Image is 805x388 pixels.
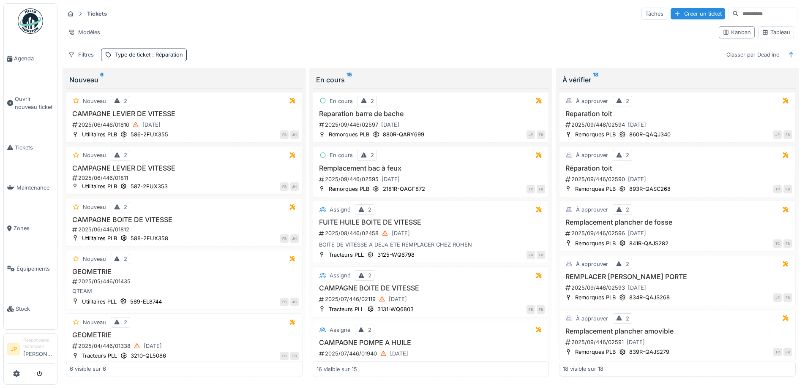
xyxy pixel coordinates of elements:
[383,130,424,138] div: 880R-QARY699
[537,130,545,139] div: FB
[563,218,792,226] h3: Remplacement plancher de fosse
[130,298,162,306] div: 589-EL8744
[575,293,616,301] div: Remorques PLB
[381,121,399,129] div: [DATE]
[626,97,629,105] div: 2
[576,206,608,214] div: À approuver
[629,239,669,247] div: 841R-QAJS282
[723,49,783,61] div: Classer par Deadline
[82,130,117,138] div: Utilitaires PLB
[565,282,792,293] div: 2025/09/446/02593
[124,97,127,105] div: 2
[83,151,106,159] div: Nouveau
[23,337,54,350] div: Responsable technicien
[7,343,20,355] li: JP
[537,305,545,314] div: FB
[773,130,782,139] div: JP
[576,151,608,159] div: À approuver
[347,75,352,85] sup: 15
[16,184,54,192] span: Maintenance
[377,251,415,259] div: 3125-WQ6798
[565,337,792,347] div: 2025/09/446/02591
[83,97,106,105] div: Nouveau
[562,75,792,85] div: À vérifier
[773,239,782,248] div: TC
[71,225,299,233] div: 2025/06/446/01812
[280,298,289,306] div: FB
[150,52,183,58] span: : Réparation
[280,130,289,139] div: FB
[575,239,616,247] div: Remorques PLB
[565,228,792,239] div: 2025/09/446/02596
[329,185,369,193] div: Remorques PLB
[537,185,545,193] div: FB
[576,97,608,105] div: À approuver
[4,128,57,168] a: Tickets
[563,164,792,172] h3: Réparation toit
[627,338,645,346] div: [DATE]
[629,130,671,138] div: 860R-QAQJ340
[317,218,546,226] h3: FUITE HUILE BOITE DE VITESSE
[4,289,57,329] a: Stock
[280,182,289,191] div: FB
[576,260,608,268] div: À approuver
[70,287,299,295] div: QTEAM
[16,305,54,313] span: Stock
[70,110,299,118] h3: CAMPAGNE LEVIER DE VITESSE
[18,8,43,34] img: Badge_color-CXgf-gQk.svg
[71,277,299,285] div: 2025/05/446/01435
[628,284,646,292] div: [DATE]
[783,293,792,302] div: FB
[15,95,54,111] span: Ouvrir nouveau ticket
[115,51,183,59] div: Type de ticket
[537,251,545,259] div: FB
[280,352,289,360] div: FB
[773,185,782,193] div: TC
[377,305,414,313] div: 3131-WQ6803
[71,341,299,351] div: 2025/04/446/01338
[762,28,790,36] div: Tableau
[4,168,57,208] a: Maintenance
[565,174,792,185] div: 2025/09/446/02590
[23,337,54,361] li: [PERSON_NAME]
[144,342,162,350] div: [DATE]
[368,271,371,279] div: 2
[290,352,299,360] div: FB
[527,130,535,139] div: JP
[371,151,374,159] div: 2
[318,348,546,359] div: 2025/07/446/01940
[626,206,629,214] div: 2
[4,79,57,128] a: Ouvrir nouveau ticket
[4,38,57,79] a: Agenda
[317,241,546,249] div: BOITE DE VITESSE A DEJA ETE REMPLACER CHEZ ROHEN
[527,185,535,193] div: TC
[290,234,299,243] div: JH
[14,54,54,62] span: Agenda
[317,164,546,172] h3: Remplacement bac à feux
[16,265,54,273] span: Équipements
[329,251,364,259] div: Tracteurs PLL
[318,174,546,185] div: 2025/09/446/02595
[565,119,792,130] div: 2025/09/446/02594
[563,327,792,335] h3: Remplacement plancher amovible
[628,121,646,129] div: [DATE]
[783,130,792,139] div: FB
[318,294,546,304] div: 2025/07/446/02119
[131,234,168,242] div: 588-2FUX358
[629,293,670,301] div: 834R-QAJS268
[64,49,98,61] div: Filtres
[383,185,425,193] div: 2181R-QAGF872
[317,365,357,373] div: 16 visible sur 15
[82,352,117,360] div: Tracteurs PLL
[318,228,546,239] div: 2025/08/446/02458
[783,348,792,356] div: FB
[124,318,127,326] div: 2
[773,348,782,356] div: TC
[626,315,629,323] div: 2
[70,268,299,276] h3: GEOMETRIE
[723,28,751,36] div: Kanban
[15,144,54,152] span: Tickets
[14,224,54,232] span: Zones
[70,164,299,172] h3: CAMPAGNE LEVIER DE VITESSE
[671,8,725,19] div: Créer un ticket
